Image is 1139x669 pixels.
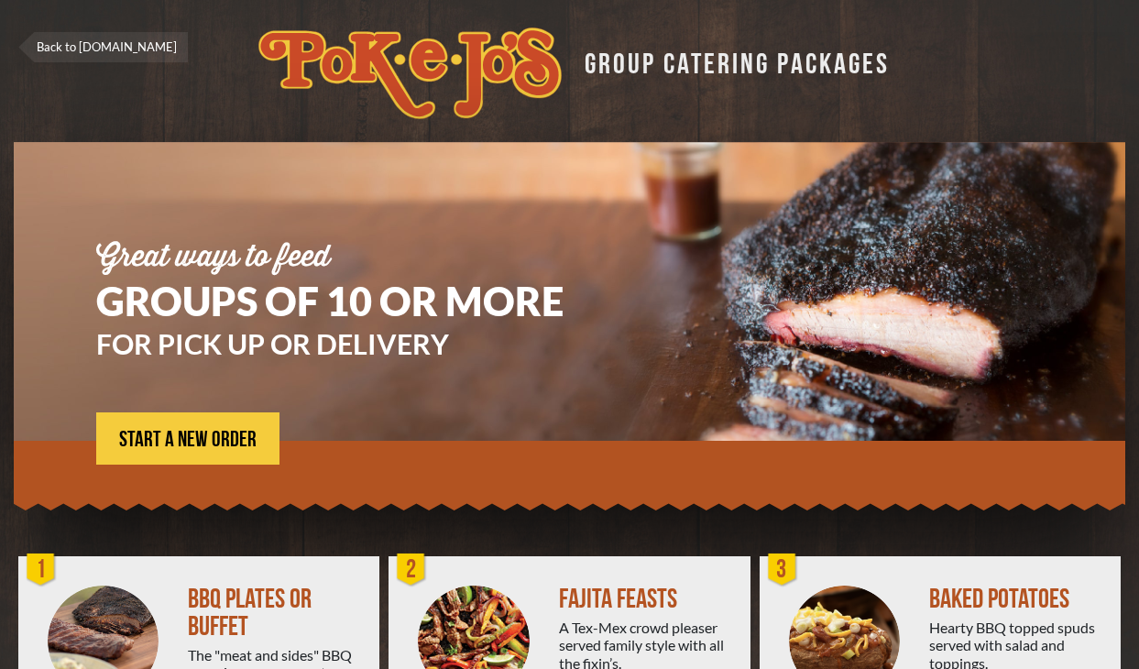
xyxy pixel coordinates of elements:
a: Back to [DOMAIN_NAME] [18,32,188,62]
div: BBQ PLATES OR BUFFET [188,586,365,641]
h3: FOR PICK UP OR DELIVERY [96,330,588,357]
h1: GROUPS OF 10 OR MORE [96,281,588,321]
div: FAJITA FEASTS [559,586,736,613]
div: 1 [23,552,60,588]
div: BAKED POTATOES [929,586,1106,613]
div: Great ways to feed [96,243,588,272]
img: logo.svg [258,27,562,119]
a: START A NEW ORDER [96,412,279,465]
div: GROUP CATERING PACKAGES [571,42,890,78]
div: 3 [764,552,801,588]
div: 2 [393,552,430,588]
span: START A NEW ORDER [119,429,257,451]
